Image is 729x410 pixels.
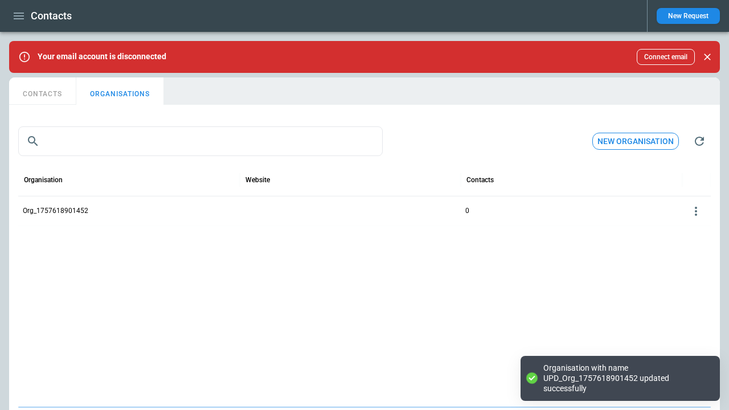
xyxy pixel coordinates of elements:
[38,52,166,61] p: Your email account is disconnected
[23,206,88,216] p: Org_1757618901452
[543,363,708,394] div: Organisation with name UPD_Org_1757618901452 updated successfully
[465,206,469,216] p: 0
[699,44,715,69] div: dismiss
[466,176,494,184] div: Contacts
[699,49,715,65] button: Close
[245,176,270,184] div: Website
[9,77,76,105] button: CONTACTS
[637,49,695,65] button: Connect email
[31,9,72,23] h1: Contacts
[76,77,163,105] button: ORGANISATIONS
[657,8,720,24] button: New Request
[24,176,63,184] div: Organisation
[592,133,679,150] button: New organisation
